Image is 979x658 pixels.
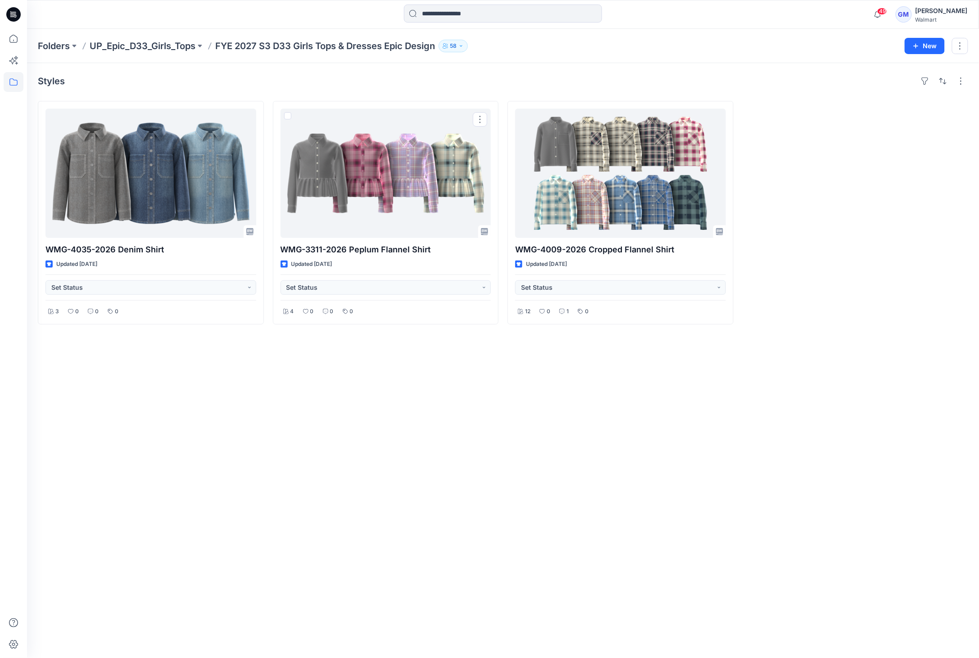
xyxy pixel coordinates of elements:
p: 0 [330,307,334,316]
div: [PERSON_NAME] [916,5,968,16]
p: 1 [567,307,569,316]
p: WMG-4035-2026 Denim Shirt [45,243,256,256]
p: WMG-3311-2026 Peplum Flannel Shirt [281,243,491,256]
h4: Styles [38,76,65,87]
a: WMG-4009-2026 Cropped Flannel Shirt [515,109,726,238]
p: Updated [DATE] [526,260,567,269]
p: 12 [525,307,530,316]
p: 3 [55,307,59,316]
p: Updated [DATE] [291,260,332,269]
div: Walmart [916,16,968,23]
a: WMG-3311-2026 Peplum Flannel Shirt [281,109,491,238]
p: 0 [115,307,118,316]
button: 58 [439,40,468,52]
p: FYE 2027 S3 D33 Girls Tops & Dresses Epic Design [215,40,435,52]
button: New [905,38,945,54]
p: 0 [547,307,550,316]
a: Folders [38,40,70,52]
p: 0 [95,307,99,316]
p: 58 [450,41,457,51]
p: Updated [DATE] [56,260,97,269]
p: 0 [75,307,79,316]
p: 0 [585,307,589,316]
p: 0 [310,307,314,316]
p: 0 [350,307,354,316]
a: WMG-4035-2026 Denim Shirt [45,109,256,238]
p: WMG-4009-2026 Cropped Flannel Shirt [515,243,726,256]
p: 4 [290,307,294,316]
a: UP_Epic_D33_Girls_Tops [90,40,195,52]
span: 49 [877,8,887,15]
div: GM [896,6,912,23]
